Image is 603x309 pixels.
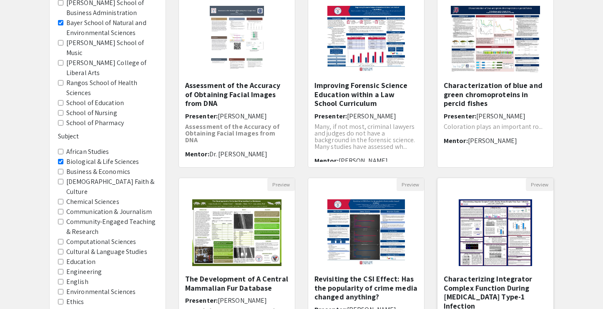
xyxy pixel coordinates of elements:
label: Bayer School of Natural and Environmental Sciences [66,18,157,38]
label: School of Nursing [66,108,117,118]
label: School of Education [66,98,124,108]
span: [PERSON_NAME] [468,136,517,145]
h5: Characterization of blue and green chromoproteins in percid fishes [444,81,547,108]
h5: The Development of A Central Mammalian Fur Database [185,274,289,292]
h5: Improving Forensic Science Education within a Law School Curriculum [314,81,418,108]
label: Environmental Sciences [66,287,136,297]
label: Ethics [66,297,84,307]
h6: Presenter: [185,296,289,304]
p: Coloration plays an important ro... [444,123,547,130]
span: [PERSON_NAME] [339,156,388,165]
span: Dr. [PERSON_NAME] [209,150,268,158]
iframe: Chat [6,271,35,303]
span: [PERSON_NAME] [476,112,525,121]
p: Many, if not most, criminal lawyers and judges do not have a background in the forensic science. ... [314,123,418,150]
span: Mentor: [314,156,339,165]
label: African Studies [66,147,109,157]
label: English [66,277,88,287]
h6: Presenter: [185,112,289,120]
label: [PERSON_NAME] College of Liberal Arts [66,58,157,78]
label: [DEMOGRAPHIC_DATA] Faith & Culture [66,177,157,197]
span: Mentor: [185,150,209,158]
label: Communication & Journalism [66,207,152,217]
span: [PERSON_NAME] [218,296,267,305]
label: School of Pharmacy [66,118,124,128]
img: <p>The Development of A Central Mammalian Fur Database</p> [184,191,289,274]
h6: Presenter: [444,112,547,120]
label: [PERSON_NAME] School of Music [66,38,157,58]
span: Mentor: [444,136,468,145]
label: Computational Sciences [66,237,136,247]
img: <p>Revisiting the CSI Effect: Has the popularity of crime media changed anything?</p> [319,191,414,274]
h6: Presenter: [314,112,418,120]
span: [PERSON_NAME] [347,112,396,121]
button: Preview [526,178,553,191]
h5: Assessment of the Accuracy of Obtaining Facial Images from DNA [185,81,289,108]
label: Biological & Life Sciences [66,157,139,167]
label: Community-Engaged Teaching & Research [66,217,157,237]
label: Rangos School of Health Sciences [66,78,157,98]
label: Education [66,257,95,267]
span: [PERSON_NAME] [218,112,267,121]
h6: Subject [58,132,157,140]
label: Chemical Sciences [66,197,119,207]
label: Engineering [66,267,102,277]
label: Cultural & Language Studies [66,247,147,257]
h5: Revisiting the CSI Effect: Has the popularity of crime media changed anything? [314,274,418,301]
label: Business & Economics [66,167,130,177]
img: <p>Characterizing Integrator Complex Function During Herpes Simplex Virus Type-1 Infection</p><p>... [450,191,540,274]
button: Preview [397,178,424,191]
strong: Assessment of the Accuracy of Obtaining Facial Images from DNA [185,122,279,144]
button: Preview [267,178,295,191]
